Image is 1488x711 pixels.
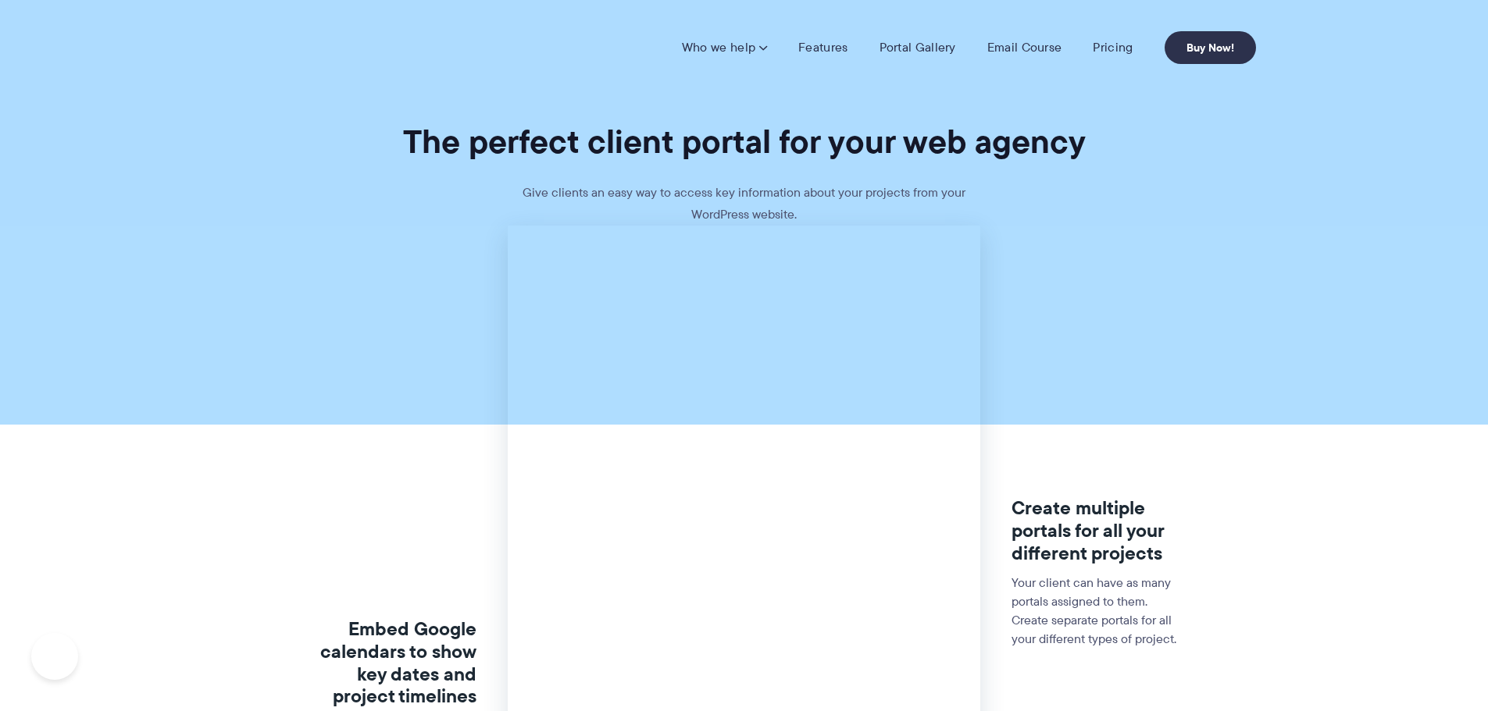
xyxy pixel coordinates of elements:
a: Portal Gallery [880,40,956,55]
iframe: Toggle Customer Support [31,633,78,680]
a: Email Course [987,40,1062,55]
a: Buy Now! [1165,31,1256,64]
a: Who we help [682,40,767,55]
a: Features [798,40,847,55]
a: Pricing [1093,40,1133,55]
h3: Embed Google calendars to show key dates and project timelines [305,618,476,708]
h3: Create multiple portals for all your different projects [1012,497,1183,564]
p: Give clients an easy way to access key information about your projects from your WordPress website. [510,182,979,226]
p: Your client can have as many portals assigned to them. Create separate portals for all your diffe... [1012,574,1183,649]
